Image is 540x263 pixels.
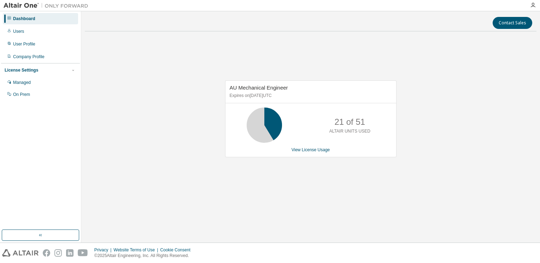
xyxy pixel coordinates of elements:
div: On Prem [13,92,30,97]
div: Website Terms of Use [113,247,160,253]
p: ALTAIR UNITS USED [329,128,370,134]
span: AU Mechanical Engineer [230,85,288,91]
div: License Settings [5,67,38,73]
img: youtube.svg [78,249,88,257]
p: 21 of 51 [334,116,365,128]
div: Users [13,29,24,34]
div: Cookie Consent [160,247,194,253]
img: altair_logo.svg [2,249,39,257]
img: facebook.svg [43,249,50,257]
p: Expires on [DATE] UTC [230,93,390,99]
div: Managed [13,80,31,85]
div: Company Profile [13,54,45,60]
img: linkedin.svg [66,249,74,257]
div: Privacy [94,247,113,253]
img: instagram.svg [54,249,62,257]
button: Contact Sales [493,17,532,29]
p: © 2025 Altair Engineering, Inc. All Rights Reserved. [94,253,195,259]
img: Altair One [4,2,92,9]
a: View License Usage [292,147,330,152]
div: Dashboard [13,16,35,22]
div: User Profile [13,41,35,47]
